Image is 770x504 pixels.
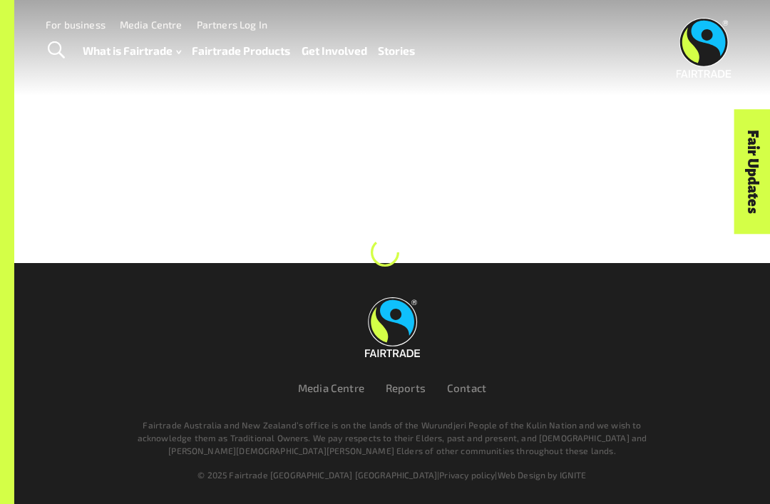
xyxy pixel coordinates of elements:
[677,18,731,78] img: Fairtrade Australia New Zealand logo
[365,297,420,357] img: Fairtrade Australia New Zealand logo
[298,381,364,394] a: Media Centre
[66,468,719,481] div: | |
[192,41,290,61] a: Fairtrade Products
[121,418,663,457] p: Fairtrade Australia and New Zealand’s office is on the lands of the Wurundjeri People of the Kuli...
[46,19,106,31] a: For business
[83,41,181,61] a: What is Fairtrade
[38,33,73,68] a: Toggle Search
[439,470,495,480] a: Privacy policy
[447,381,486,394] a: Contact
[197,470,437,480] span: © 2025 Fairtrade [GEOGRAPHIC_DATA] [GEOGRAPHIC_DATA]
[302,41,367,61] a: Get Involved
[120,19,183,31] a: Media Centre
[197,19,267,31] a: Partners Log In
[498,470,587,480] a: Web Design by IGNITE
[386,381,426,394] a: Reports
[378,41,415,61] a: Stories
